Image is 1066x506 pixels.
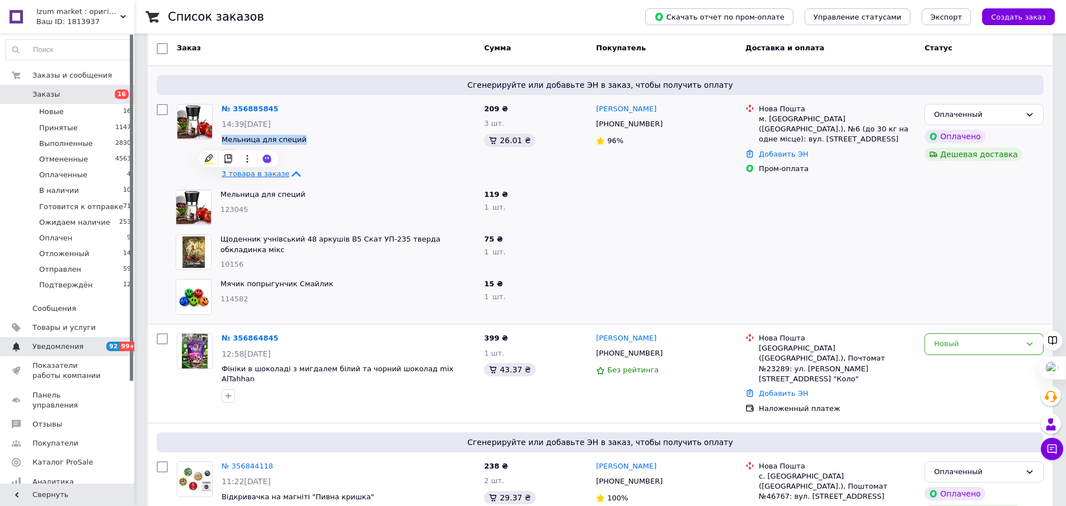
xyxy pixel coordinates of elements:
[39,280,92,290] span: Подтверждён
[484,119,504,127] span: 3 шт.
[484,491,535,504] div: 29.37 ₴
[924,148,1022,161] div: Дешевая доставка
[484,44,511,52] span: Сумма
[220,235,440,254] a: Щоденник учнівський 48 аркушів В5 Скат УП-235 тверда обкладинка мікс
[222,135,307,144] a: Мельница для специй
[484,235,503,243] span: 75 ₴
[484,190,508,198] span: 119 ₴
[32,477,74,487] span: Аналитика
[596,333,656,344] a: [PERSON_NAME]
[123,280,131,290] span: 12
[32,323,96,333] span: Товары и услуги
[176,191,211,224] img: Фото товару
[39,264,81,275] span: Отправлен
[654,12,785,22] span: Скачать отчет по пром-оплате
[115,123,131,133] span: 1147
[39,107,64,117] span: Новые
[123,264,131,275] span: 59
[32,438,78,448] span: Покупатели
[123,202,131,212] span: 71
[220,205,248,214] span: 123045
[484,363,535,376] div: 43.37 ₴
[32,419,62,429] span: Отзывы
[931,13,962,21] span: Экспорт
[222,477,271,486] span: 11:22[DATE]
[39,202,123,212] span: Готовится к отправке
[177,333,213,369] a: Фото товару
[222,462,273,470] a: № 356844118
[484,292,505,301] span: 1 шт.
[220,295,248,303] span: 114582
[36,7,120,17] span: Izum market : оригінальні подарунки | Lumdom : декор та дизайн
[220,280,334,288] a: Мячик попрыгунчик Смайлик
[176,280,211,314] img: Фото товару
[971,12,1055,21] a: Создать заказ
[596,477,663,485] span: [PHONE_NUMBER]
[596,44,646,52] span: Покупатель
[6,40,132,60] input: Поиск
[177,44,201,52] span: Заказ
[32,89,60,100] span: Заказы
[39,249,90,259] span: Отложенный
[934,109,1021,121] div: Оплаченный
[1041,438,1063,460] button: Чат с покупателем
[607,494,628,502] span: 100%
[39,154,88,164] span: Отмененные
[222,349,271,358] span: 12:58[DATE]
[991,13,1046,21] span: Создать заказ
[484,248,505,256] span: 1 шт.
[161,437,1039,448] span: Сгенерируйте или добавьте ЭН в заказ, чтобы получить оплату
[934,338,1021,350] div: Новый
[759,114,915,145] div: м. [GEOGRAPHIC_DATA] ([GEOGRAPHIC_DATA].), №6 (до 30 кг на одне місце): вул. [STREET_ADDRESS]
[607,136,623,145] span: 96%
[222,334,279,342] a: № 356864845
[39,170,87,180] span: Оплаченные
[484,203,505,211] span: 1 шт.
[596,120,663,128] span: [PHONE_NUMBER]
[924,487,985,500] div: Оплачено
[596,461,656,472] a: [PERSON_NAME]
[222,493,374,501] span: Відкривачка на магніті "Пивна кришка"
[759,343,915,384] div: [GEOGRAPHIC_DATA] ([GEOGRAPHIC_DATA].), Почтомат №23289: ул. [PERSON_NAME][STREET_ADDRESS] "Коло"
[759,471,915,502] div: с. [GEOGRAPHIC_DATA] ([GEOGRAPHIC_DATA].), Поштомат №46767: вул. [STREET_ADDRESS]
[645,8,793,25] button: Скачать отчет по пром-оплате
[759,164,915,174] div: Пром-оплата
[123,186,131,196] span: 10
[222,365,453,384] a: Фініки в шоколаді з мигдалем білий та чорний шоколад mix AlTahhan
[484,349,504,357] span: 1 шт.
[182,334,208,368] img: Фото товару
[982,8,1055,25] button: Создать заказ
[32,457,93,467] span: Каталог ProSale
[115,89,129,99] span: 16
[177,104,213,140] a: Фото товару
[32,390,104,410] span: Панель управления
[220,190,306,198] a: Мельница для специй
[484,134,535,147] div: 26.01 ₴
[814,13,901,21] span: Управление статусами
[759,404,915,414] div: Наложенный платеж
[119,217,131,228] span: 253
[32,304,76,314] span: Сообщения
[924,130,985,143] div: Оплачено
[484,105,508,113] span: 209 ₴
[127,170,131,180] span: 4
[805,8,910,25] button: Управление статусами
[759,389,808,398] a: Добавить ЭН
[119,342,138,351] span: 99+
[924,44,952,52] span: Статус
[39,217,110,228] span: Ожидаем наличие
[922,8,971,25] button: Экспорт
[32,70,112,81] span: Заказы и сообщения
[115,154,131,164] span: 4563
[222,169,303,178] a: 3 товара в заказе
[759,104,915,114] div: Нова Пошта
[484,462,508,470] span: 238 ₴
[39,233,72,243] span: Оплачен
[177,462,212,496] img: Фото товару
[759,461,915,471] div: Нова Пошта
[106,342,119,351] span: 92
[176,235,211,269] img: Фото товару
[759,150,808,158] a: Добавить ЭН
